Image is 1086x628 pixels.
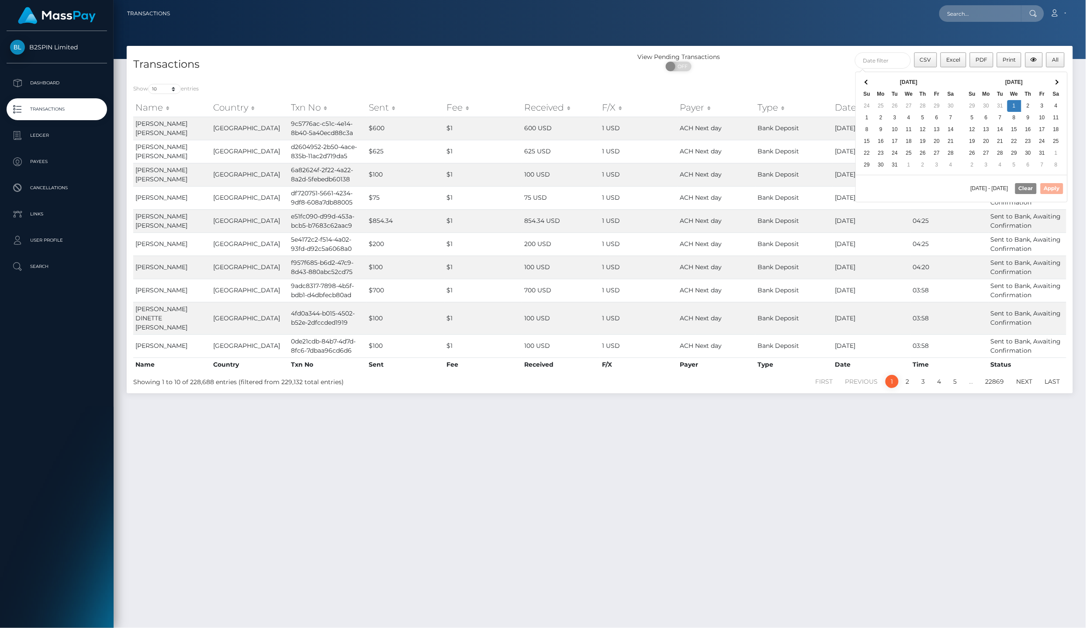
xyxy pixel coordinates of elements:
[133,99,211,116] th: Name: activate to sort column ascending
[975,56,987,63] span: PDF
[7,229,107,251] a: User Profile
[522,99,600,116] th: Received: activate to sort column ascending
[133,357,211,371] th: Name
[135,342,187,350] span: [PERSON_NAME]
[755,163,833,186] td: Bank Deposit
[916,159,930,171] td: 2
[989,279,1066,302] td: Sent to Bank, Awaiting Confirmation
[1049,124,1063,135] td: 18
[367,163,444,186] td: $100
[979,100,993,112] td: 30
[979,135,993,147] td: 20
[522,140,600,163] td: 625 USD
[916,112,930,124] td: 5
[211,99,289,116] th: Country: activate to sort column ascending
[444,99,522,116] th: Fee: activate to sort column ascending
[289,256,367,279] td: f957f685-b6d2-47c9-8d43-880abc52cd75
[860,112,874,124] td: 1
[965,159,979,171] td: 2
[1021,100,1035,112] td: 2
[911,334,989,357] td: 03:58
[10,40,25,55] img: B2SPIN Limited
[211,302,289,334] td: [GEOGRAPHIC_DATA]
[10,76,104,90] p: Dashboard
[755,186,833,209] td: Bank Deposit
[7,151,107,173] a: Payees
[211,279,289,302] td: [GEOGRAPHIC_DATA]
[289,357,367,371] th: Txn No
[920,56,931,63] span: CSV
[289,209,367,232] td: e51fc090-d99d-453a-bcb5-b7683c62aac9
[874,100,888,112] td: 25
[1007,112,1021,124] td: 8
[7,256,107,278] a: Search
[930,124,944,135] td: 13
[755,209,833,232] td: Bank Deposit
[833,117,911,140] td: [DATE]
[993,112,1007,124] td: 7
[444,357,522,371] th: Fee
[860,135,874,147] td: 15
[7,203,107,225] a: Links
[1035,100,1049,112] td: 3
[1021,112,1035,124] td: 9
[833,334,911,357] td: [DATE]
[965,88,979,100] th: Su
[680,263,722,271] span: ACH Next day
[944,124,958,135] td: 14
[10,103,104,116] p: Transactions
[600,279,678,302] td: 1 USD
[135,286,187,294] span: [PERSON_NAME]
[444,117,522,140] td: $1
[10,208,104,221] p: Links
[1049,100,1063,112] td: 4
[902,88,916,100] th: We
[916,147,930,159] td: 26
[7,43,107,51] span: B2SPIN Limited
[965,135,979,147] td: 19
[367,209,444,232] td: $854.34
[833,256,911,279] td: [DATE]
[444,302,522,334] td: $1
[1007,124,1021,135] td: 15
[10,181,104,194] p: Cancellations
[600,256,678,279] td: 1 USD
[1007,135,1021,147] td: 22
[1035,159,1049,171] td: 7
[989,256,1066,279] td: Sent to Bank, Awaiting Confirmation
[965,147,979,159] td: 26
[678,357,755,371] th: Payer
[289,99,367,116] th: Txn No: activate to sort column ascending
[1052,56,1059,63] span: All
[833,302,911,334] td: [DATE]
[1015,183,1037,194] button: Clear
[939,5,1021,22] input: Search...
[979,124,993,135] td: 13
[911,357,989,371] th: Time
[600,209,678,232] td: 1 USD
[860,100,874,112] td: 24
[680,286,722,294] span: ACH Next day
[979,76,1049,88] th: [DATE]
[874,147,888,159] td: 23
[1049,159,1063,171] td: 8
[133,57,593,72] h4: Transactions
[1049,112,1063,124] td: 11
[917,375,930,388] a: 3
[993,135,1007,147] td: 21
[833,279,911,302] td: [DATE]
[833,232,911,256] td: [DATE]
[680,147,722,155] span: ACH Next day
[135,240,187,248] span: [PERSON_NAME]
[989,334,1066,357] td: Sent to Bank, Awaiting Confirmation
[522,256,600,279] td: 100 USD
[1007,147,1021,159] td: 29
[979,112,993,124] td: 6
[993,147,1007,159] td: 28
[680,170,722,178] span: ACH Next day
[211,117,289,140] td: [GEOGRAPHIC_DATA]
[888,159,902,171] td: 31
[833,163,911,186] td: [DATE]
[600,99,678,116] th: F/X: activate to sort column ascending
[444,232,522,256] td: $1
